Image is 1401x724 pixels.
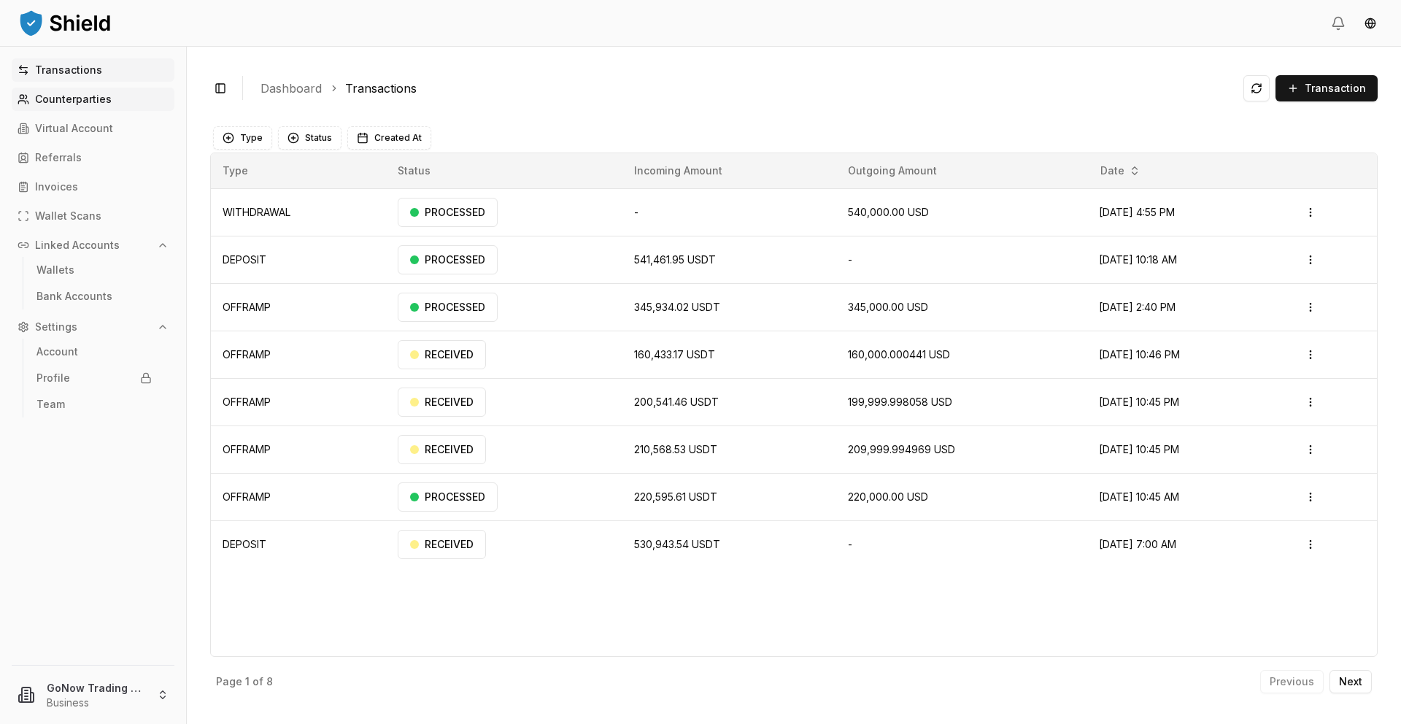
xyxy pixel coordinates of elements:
span: [DATE] 10:45 PM [1099,396,1179,408]
a: Dashboard [260,80,322,97]
div: RECEIVED [398,530,486,559]
div: PROCESSED [398,245,498,274]
span: [DATE] 4:55 PM [1099,206,1175,218]
div: RECEIVED [398,388,486,417]
span: 210,568.53 USDT [634,443,717,455]
span: 160,000.000441 USD [848,348,950,361]
td: DEPOSIT [211,520,386,568]
p: Business [47,696,145,710]
a: Counterparties [12,88,174,111]
p: Team [36,399,65,409]
span: 220,000.00 USD [848,490,928,503]
span: 160,433.17 USDT [634,348,715,361]
img: ShieldPay Logo [18,8,112,37]
span: 541,461.95 USDT [634,253,716,266]
button: Next [1329,670,1372,693]
p: Bank Accounts [36,291,112,301]
p: Account [36,347,78,357]
a: Transactions [345,80,417,97]
span: - [848,538,852,550]
div: PROCESSED [398,482,498,512]
p: Virtual Account [35,123,113,134]
span: Created At [374,132,422,144]
p: Profile [36,373,70,383]
span: [DATE] 7:00 AM [1099,538,1176,550]
span: [DATE] 10:46 PM [1099,348,1180,361]
p: Referrals [35,153,82,163]
th: Outgoing Amount [836,153,1087,188]
p: Next [1339,677,1362,687]
span: Transaction [1305,81,1366,96]
div: PROCESSED [398,293,498,322]
span: [DATE] 10:45 AM [1099,490,1179,503]
p: Counterparties [35,94,112,104]
p: Transactions [35,65,102,75]
span: 345,000.00 USD [848,301,928,313]
th: Incoming Amount [622,153,837,188]
span: 540,000.00 USD [848,206,929,218]
button: Linked Accounts [12,234,174,257]
p: Linked Accounts [35,240,120,250]
button: Settings [12,315,174,339]
div: RECEIVED [398,340,486,369]
div: PROCESSED [398,198,498,227]
span: 220,595.61 USDT [634,490,717,503]
nav: breadcrumb [260,80,1232,97]
span: [DATE] 2:40 PM [1099,301,1176,313]
a: Invoices [12,175,174,199]
a: Transactions [12,58,174,82]
span: - [848,253,852,266]
button: Date [1095,159,1146,182]
a: Bank Accounts [31,285,158,308]
span: [DATE] 10:18 AM [1099,253,1177,266]
button: Status [278,126,341,150]
a: Profile [31,366,158,390]
span: [DATE] 10:45 PM [1099,443,1179,455]
td: OFFRAMP [211,473,386,520]
span: 530,943.54 USDT [634,538,720,550]
p: Invoices [35,182,78,192]
button: Type [213,126,272,150]
a: Team [31,393,158,416]
button: GoNow Trading LLCBusiness [6,671,180,718]
a: Virtual Account [12,117,174,140]
td: OFFRAMP [211,425,386,473]
td: OFFRAMP [211,283,386,331]
span: 209,999.994969 USD [848,443,955,455]
p: Wallets [36,265,74,275]
p: GoNow Trading LLC [47,680,145,696]
p: Page [216,677,242,687]
td: DEPOSIT [211,236,386,283]
p: 8 [266,677,273,687]
button: Transaction [1275,75,1378,101]
a: Wallet Scans [12,204,174,228]
a: Referrals [12,146,174,169]
span: 199,999.998058 USD [848,396,952,408]
span: 200,541.46 USDT [634,396,719,408]
a: Account [31,340,158,363]
p: Settings [35,322,77,332]
p: Wallet Scans [35,211,101,221]
td: WITHDRAWAL [211,188,386,236]
button: Created At [347,126,431,150]
div: RECEIVED [398,435,486,464]
span: 345,934.02 USDT [634,301,720,313]
a: Wallets [31,258,158,282]
p: 1 [245,677,250,687]
span: - [634,206,638,218]
th: Status [386,153,622,188]
th: Type [211,153,386,188]
td: OFFRAMP [211,331,386,378]
p: of [252,677,263,687]
td: OFFRAMP [211,378,386,425]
